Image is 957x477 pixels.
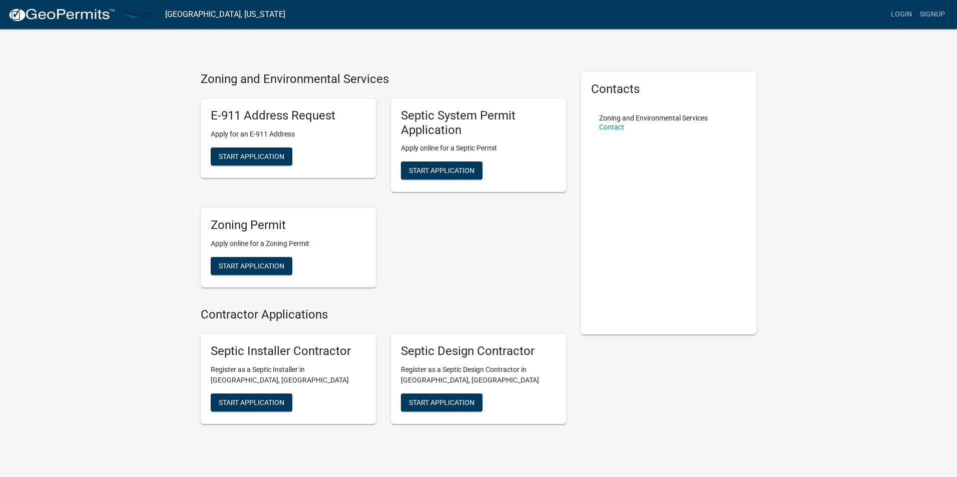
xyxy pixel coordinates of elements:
button: Start Application [211,257,292,275]
h5: Septic Design Contractor [401,344,556,358]
span: Start Application [219,398,284,406]
a: Signup [916,5,949,24]
h5: Septic System Permit Application [401,108,556,137]
p: Apply online for a Septic Permit [401,143,556,153]
p: Apply for an E-911 Address [211,129,366,139]
span: Start Application [219,152,284,160]
a: Contact [599,123,624,131]
wm-workflow-list-section: Contractor Applications [201,307,566,432]
p: Register as a Septic Installer in [GEOGRAPHIC_DATA], [GEOGRAPHIC_DATA] [211,364,366,385]
h4: Zoning and Environmental Services [201,72,566,86]
span: Start Application [219,262,284,270]
span: Start Application [409,398,474,406]
p: Register as a Septic Design Contractor in [GEOGRAPHIC_DATA], [GEOGRAPHIC_DATA] [401,364,556,385]
a: Login [887,5,916,24]
h5: E-911 Address Request [211,108,366,123]
img: Carlton County, Minnesota [123,7,157,21]
button: Start Application [211,147,292,165]
p: Zoning and Environmental Services [599,114,708,121]
span: Start Application [409,166,474,174]
h4: Contractor Applications [201,307,566,322]
button: Start Application [401,161,483,179]
h5: Contacts [591,82,746,96]
p: Apply online for a Zoning Permit [211,238,366,249]
button: Start Application [211,393,292,411]
a: [GEOGRAPHIC_DATA], [US_STATE] [165,6,285,23]
h5: Zoning Permit [211,218,366,232]
h5: Septic Installer Contractor [211,344,366,358]
button: Start Application [401,393,483,411]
